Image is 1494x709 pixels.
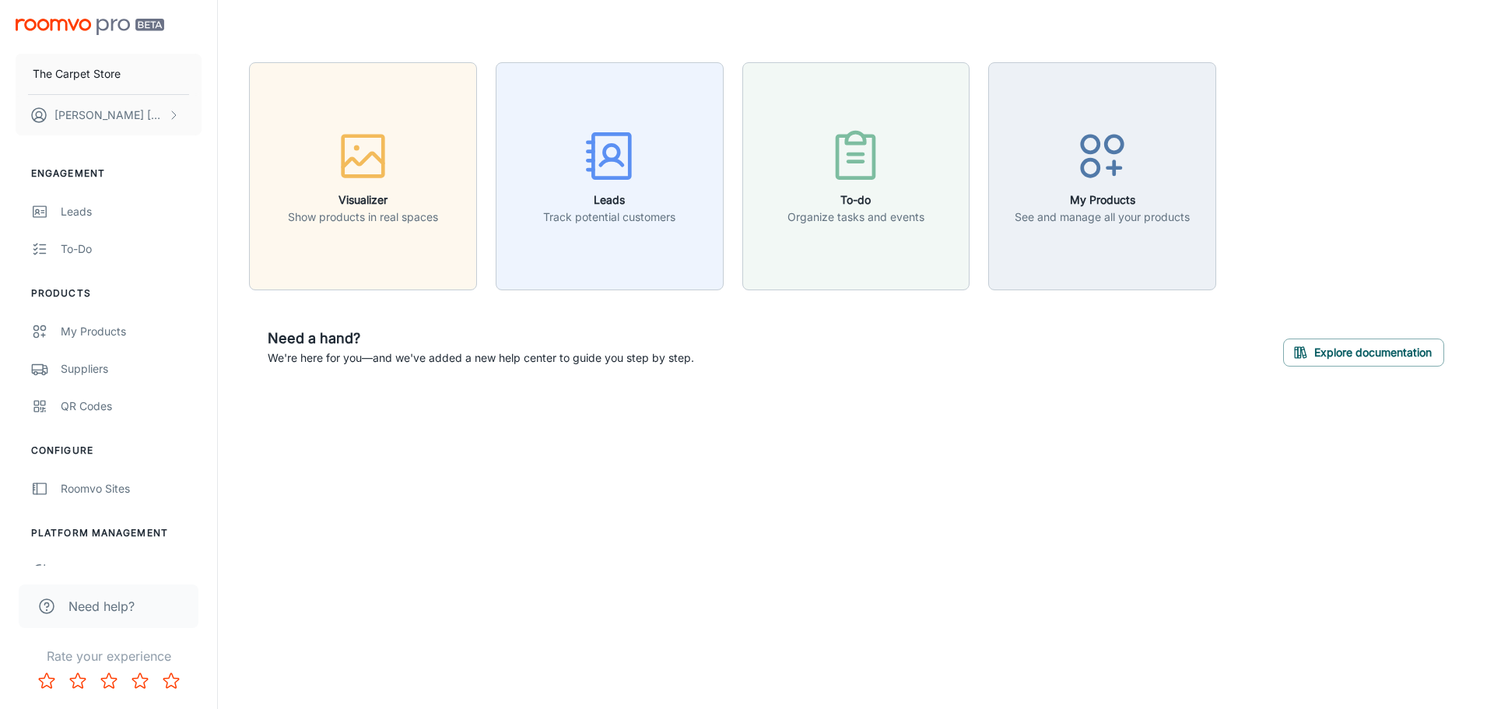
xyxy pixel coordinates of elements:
[742,167,970,183] a: To-doOrganize tasks and events
[742,62,970,290] button: To-doOrganize tasks and events
[1015,209,1190,226] p: See and manage all your products
[249,62,477,290] button: VisualizerShow products in real spaces
[268,349,694,367] p: We're here for you—and we've added a new help center to guide you step by step.
[61,203,202,220] div: Leads
[1283,339,1444,367] button: Explore documentation
[1015,191,1190,209] h6: My Products
[33,65,121,82] p: The Carpet Store
[496,62,724,290] button: LeadsTrack potential customers
[16,19,164,35] img: Roomvo PRO Beta
[61,360,202,377] div: Suppliers
[61,398,202,415] div: QR Codes
[54,107,164,124] p: [PERSON_NAME] [PERSON_NAME]
[543,209,675,226] p: Track potential customers
[543,191,675,209] h6: Leads
[16,95,202,135] button: [PERSON_NAME] [PERSON_NAME]
[1283,343,1444,359] a: Explore documentation
[61,240,202,258] div: To-do
[288,209,438,226] p: Show products in real spaces
[288,191,438,209] h6: Visualizer
[496,167,724,183] a: LeadsTrack potential customers
[988,62,1216,290] button: My ProductsSee and manage all your products
[61,323,202,340] div: My Products
[787,191,924,209] h6: To-do
[16,54,202,94] button: The Carpet Store
[268,328,694,349] h6: Need a hand?
[787,209,924,226] p: Organize tasks and events
[988,167,1216,183] a: My ProductsSee and manage all your products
